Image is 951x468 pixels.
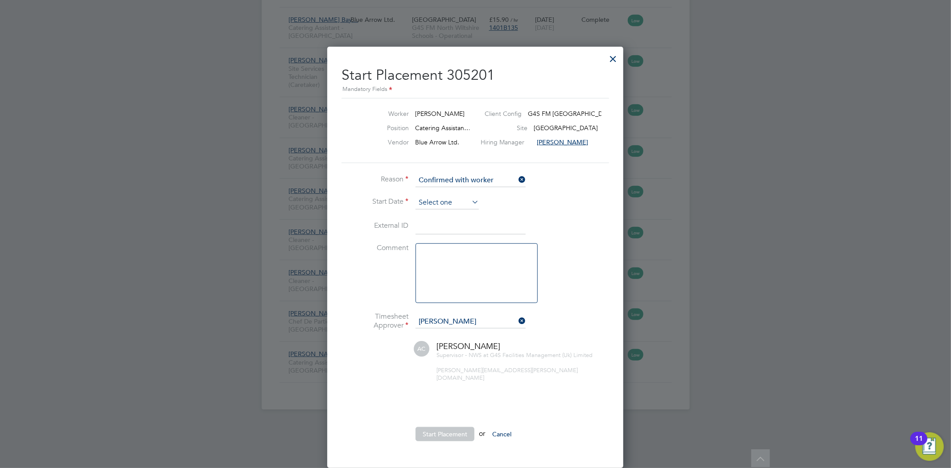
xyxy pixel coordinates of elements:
[415,124,470,132] span: Catering Assistan…
[415,110,465,118] span: [PERSON_NAME]
[485,110,522,118] label: Client Config
[416,174,526,187] input: Select one
[342,312,408,331] label: Timesheet Approver
[342,427,609,450] li: or
[915,432,944,461] button: Open Resource Center, 11 new notifications
[485,427,519,441] button: Cancel
[537,138,588,146] span: [PERSON_NAME]
[534,124,598,132] span: [GEOGRAPHIC_DATA]
[360,124,409,132] label: Position
[436,351,488,359] span: Supervisor - NWS at
[342,221,408,230] label: External ID
[481,138,531,146] label: Hiring Manager
[436,341,500,351] span: [PERSON_NAME]
[342,197,408,206] label: Start Date
[342,243,408,253] label: Comment
[416,427,474,441] button: Start Placement
[416,315,526,328] input: Search for...
[360,110,409,118] label: Worker
[415,138,459,146] span: Blue Arrow Ltd.
[492,124,527,132] label: Site
[436,366,578,382] span: [PERSON_NAME][EMAIL_ADDRESS][PERSON_NAME][DOMAIN_NAME]
[915,439,923,450] div: 11
[528,110,623,118] span: G4S FM [GEOGRAPHIC_DATA]…
[414,341,429,357] span: AC
[360,138,409,146] label: Vendor
[490,351,593,359] span: G4S Facilities Management (Uk) Limited
[342,85,609,94] div: Mandatory Fields
[342,175,408,184] label: Reason
[342,59,609,94] h2: Start Placement 305201
[416,196,479,209] input: Select one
